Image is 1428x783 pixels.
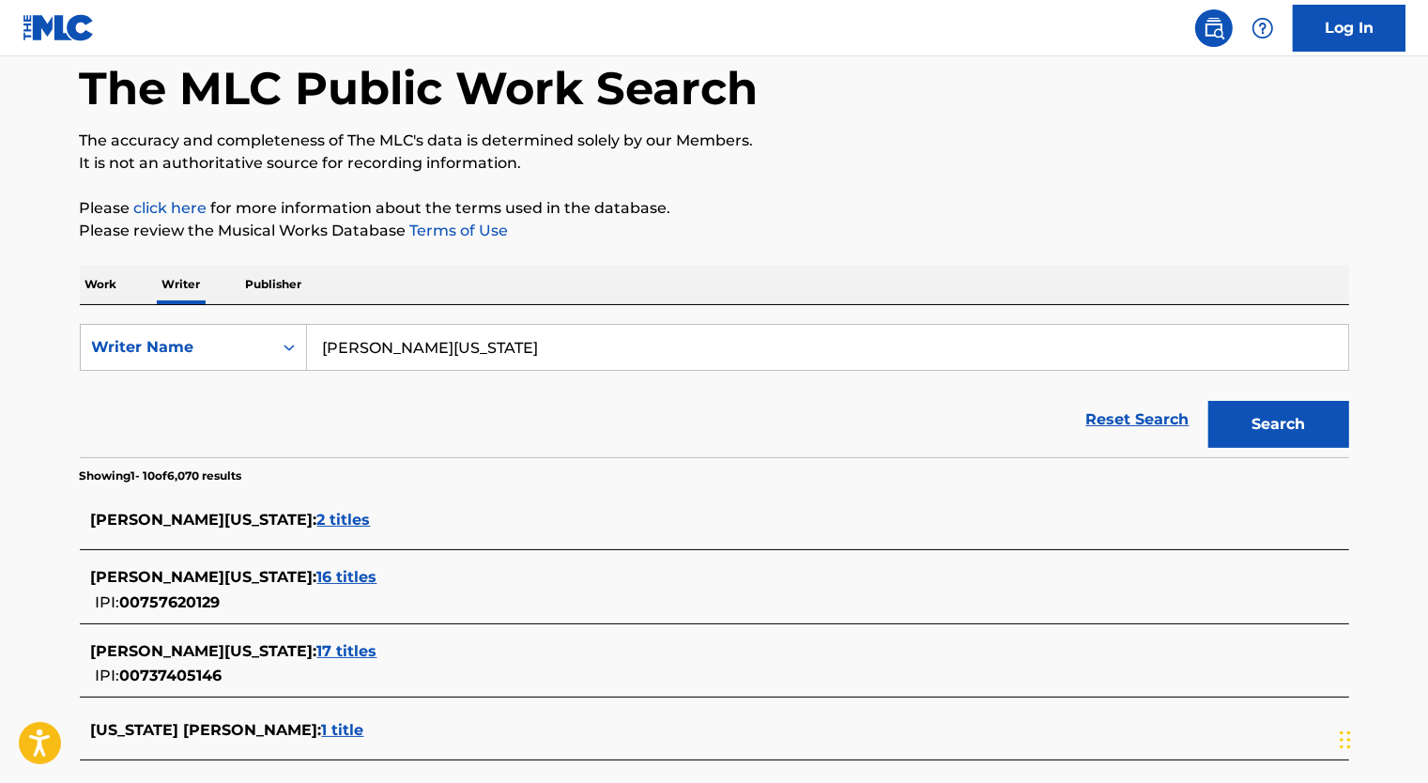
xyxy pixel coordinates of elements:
p: Showing 1 - 10 of 6,070 results [80,468,242,484]
span: 00737405146 [120,667,223,684]
p: Please for more information about the terms used in the database. [80,197,1349,220]
span: 17 titles [317,642,377,660]
span: 2 titles [317,511,371,529]
a: Log In [1293,5,1405,52]
a: click here [134,199,207,217]
form: Search Form [80,324,1349,457]
div: Help [1244,9,1282,47]
button: Search [1208,401,1349,448]
span: [PERSON_NAME][US_STATE] : [91,511,317,529]
div: Drag [1340,712,1351,768]
span: IPI: [96,667,120,684]
img: MLC Logo [23,14,95,41]
p: Please review the Musical Works Database [80,220,1349,242]
img: search [1203,17,1225,39]
div: Writer Name [92,336,261,359]
a: Terms of Use [407,222,509,239]
p: Publisher [240,265,308,304]
img: help [1251,17,1274,39]
a: Public Search [1195,9,1233,47]
span: [US_STATE] [PERSON_NAME] : [91,721,322,739]
p: It is not an authoritative source for recording information. [80,152,1349,175]
h1: The MLC Public Work Search [80,60,759,116]
span: 00757620129 [120,593,221,611]
span: [PERSON_NAME][US_STATE] : [91,568,317,586]
p: Writer [157,265,207,304]
span: 1 title [322,721,364,739]
span: 16 titles [317,568,377,586]
span: IPI: [96,593,120,611]
a: Reset Search [1077,399,1199,440]
p: Work [80,265,123,304]
p: The accuracy and completeness of The MLC's data is determined solely by our Members. [80,130,1349,152]
iframe: Chat Widget [1334,693,1428,783]
span: [PERSON_NAME][US_STATE] : [91,642,317,660]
